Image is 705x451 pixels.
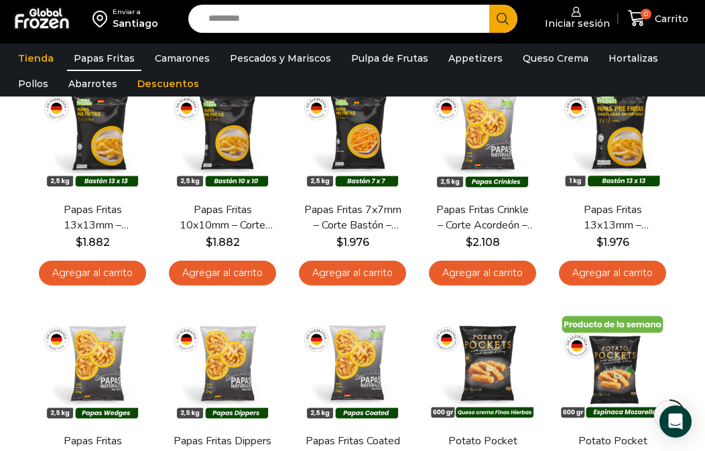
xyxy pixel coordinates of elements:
[206,236,212,249] span: $
[541,17,610,30] span: Iniciar sesión
[433,202,532,233] a: Papas Fritas Crinkle – Corte Acordeón – Caja 10 kg
[173,202,272,233] a: Papas Fritas 10x10mm – Corte Bastón – Caja 10 kg
[596,236,629,249] bdi: 1.976
[113,17,158,30] div: Santiago
[563,202,662,233] a: Papas Fritas 13x13mm – Formato 1 kg – Caja 10 kg
[11,71,55,96] a: Pollos
[442,46,509,71] a: Appetizers
[559,261,666,285] a: Agregar al carrito: “Papas Fritas 13x13mm - Formato 1 kg - Caja 10 kg”
[39,261,146,285] a: Agregar al carrito: “Papas Fritas 13x13mm - Formato 2,5 kg - Caja 10 kg”
[651,12,688,25] span: Carrito
[429,261,536,285] a: Agregar al carrito: “Papas Fritas Crinkle - Corte Acordeón - Caja 10 kg”
[344,46,435,71] a: Pulpa de Frutas
[11,46,60,71] a: Tienda
[67,46,141,71] a: Papas Fritas
[43,202,142,233] a: Papas Fritas 13x13mm – Formato 2,5 kg – Caja 10 kg
[466,236,500,249] bdi: 2.108
[206,236,240,249] bdi: 1.882
[466,236,472,249] span: $
[92,7,113,30] img: address-field-icon.svg
[659,405,692,438] div: Open Intercom Messenger
[169,261,276,285] a: Agregar al carrito: “Papas Fritas 10x10mm - Corte Bastón - Caja 10 kg”
[223,46,338,71] a: Pescados y Mariscos
[76,236,110,249] bdi: 1.882
[336,236,343,249] span: $
[76,236,82,249] span: $
[602,46,665,71] a: Hortalizas
[62,71,124,96] a: Abarrotes
[516,46,595,71] a: Queso Crema
[113,7,158,17] div: Enviar a
[299,261,406,285] a: Agregar al carrito: “Papas Fritas 7x7mm - Corte Bastón - Caja 10 kg”
[625,3,692,34] a: 0 Carrito
[641,9,651,19] span: 0
[303,202,402,233] a: Papas Fritas 7x7mm – Corte Bastón – Caja 10 kg
[131,71,206,96] a: Descuentos
[489,5,517,33] button: Search button
[336,236,369,249] bdi: 1.976
[596,236,603,249] span: $
[148,46,216,71] a: Camarones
